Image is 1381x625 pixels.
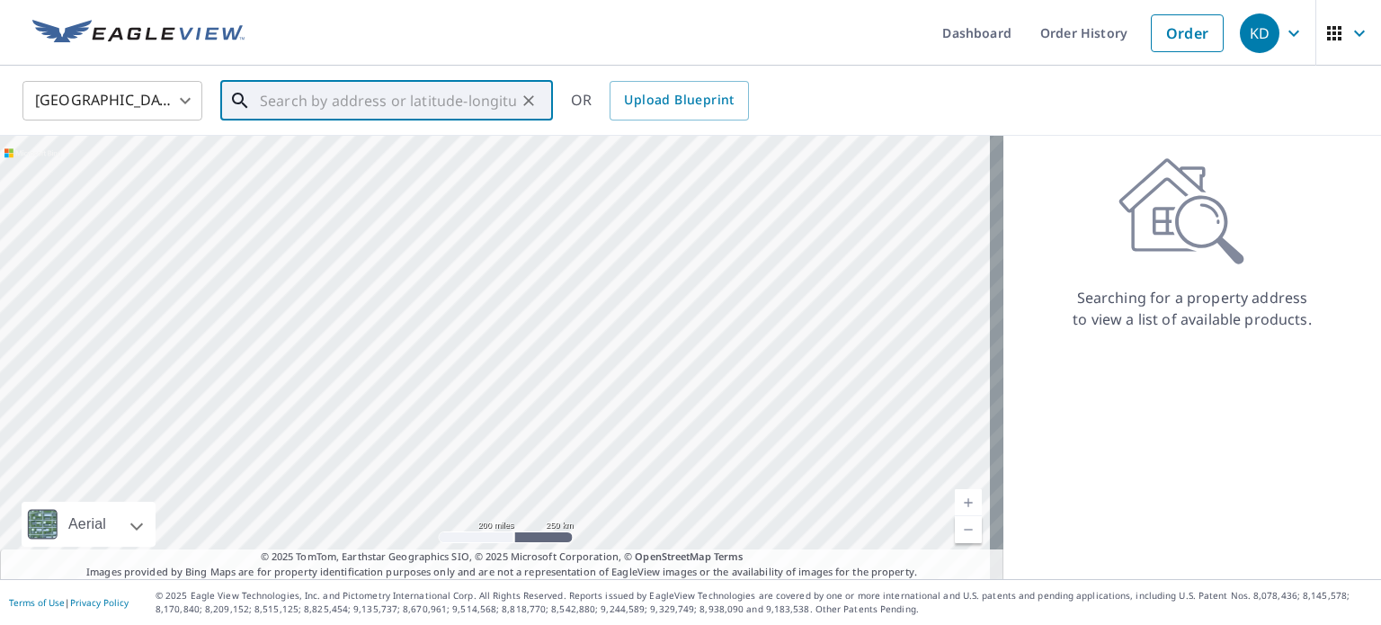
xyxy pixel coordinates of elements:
p: © 2025 Eagle View Technologies, Inc. and Pictometry International Corp. All Rights Reserved. Repo... [156,589,1372,616]
span: Upload Blueprint [624,89,734,112]
span: © 2025 TomTom, Earthstar Geographics SIO, © 2025 Microsoft Corporation, © [261,549,744,565]
p: | [9,597,129,608]
a: Terms of Use [9,596,65,609]
a: Privacy Policy [70,596,129,609]
div: Aerial [22,502,156,547]
div: Aerial [63,502,111,547]
a: Upload Blueprint [610,81,748,121]
button: Clear [516,88,541,113]
a: Current Level 5, Zoom In [955,489,982,516]
div: [GEOGRAPHIC_DATA] [22,76,202,126]
a: Current Level 5, Zoom Out [955,516,982,543]
a: Order [1151,14,1224,52]
img: EV Logo [32,20,245,47]
p: Searching for a property address to view a list of available products. [1072,287,1313,330]
a: Terms [714,549,744,563]
input: Search by address or latitude-longitude [260,76,516,126]
div: OR [571,81,749,121]
a: OpenStreetMap [635,549,710,563]
div: KD [1240,13,1279,53]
